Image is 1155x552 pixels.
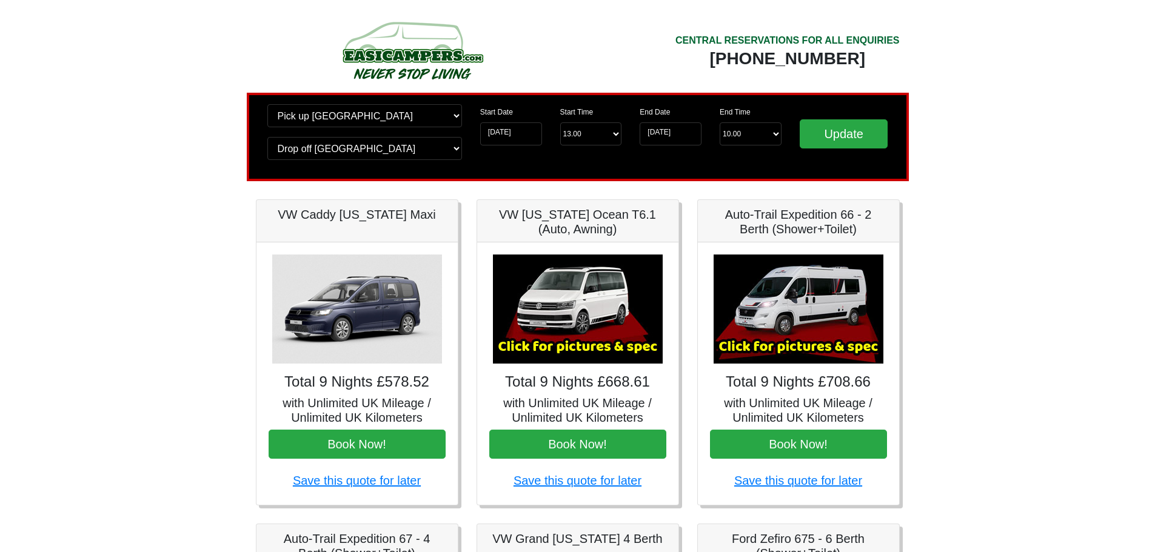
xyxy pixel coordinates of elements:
[710,396,887,425] h5: with Unlimited UK Mileage / Unlimited UK Kilometers
[675,33,900,48] div: CENTRAL RESERVATIONS FOR ALL ENQUIRIES
[269,373,446,391] h4: Total 9 Nights £578.52
[489,207,666,236] h5: VW [US_STATE] Ocean T6.1 (Auto, Awning)
[710,373,887,391] h4: Total 9 Nights £708.66
[640,122,701,145] input: Return Date
[269,396,446,425] h5: with Unlimited UK Mileage / Unlimited UK Kilometers
[720,107,751,118] label: End Time
[293,474,421,487] a: Save this quote for later
[675,48,900,70] div: [PHONE_NUMBER]
[480,107,513,118] label: Start Date
[710,430,887,459] button: Book Now!
[734,474,862,487] a: Save this quote for later
[489,373,666,391] h4: Total 9 Nights £668.61
[560,107,594,118] label: Start Time
[714,254,883,364] img: Auto-Trail Expedition 66 - 2 Berth (Shower+Toilet)
[489,430,666,459] button: Book Now!
[800,119,888,148] input: Update
[269,207,446,222] h5: VW Caddy [US_STATE] Maxi
[480,122,542,145] input: Start Date
[489,396,666,425] h5: with Unlimited UK Mileage / Unlimited UK Kilometers
[514,474,641,487] a: Save this quote for later
[640,107,670,118] label: End Date
[269,430,446,459] button: Book Now!
[710,207,887,236] h5: Auto-Trail Expedition 66 - 2 Berth (Shower+Toilet)
[489,531,666,546] h5: VW Grand [US_STATE] 4 Berth
[272,254,442,364] img: VW Caddy California Maxi
[493,254,663,364] img: VW California Ocean T6.1 (Auto, Awning)
[297,17,527,84] img: campers-checkout-logo.png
